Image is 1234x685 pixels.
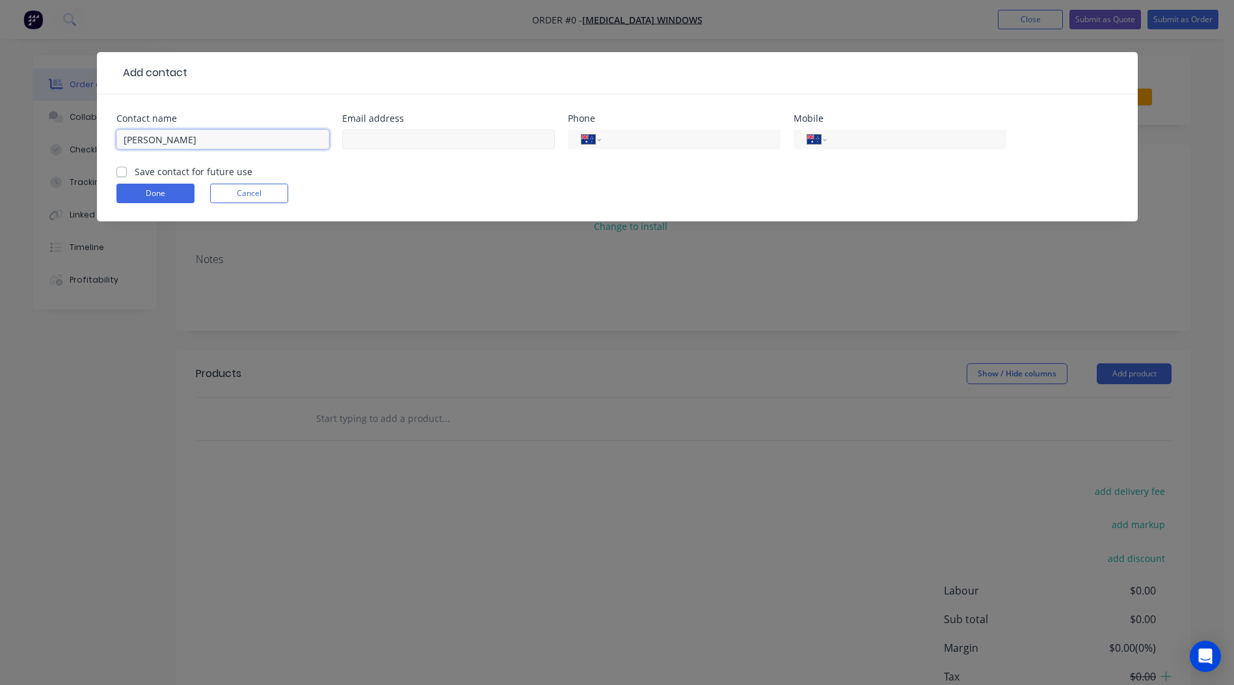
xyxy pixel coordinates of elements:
div: Open Intercom Messenger [1190,641,1221,672]
button: Cancel [210,184,288,203]
label: Save contact for future use [135,165,252,178]
div: Phone [568,114,781,123]
div: Mobile [794,114,1006,123]
div: Email address [342,114,555,123]
div: Add contact [116,65,187,81]
div: Contact name [116,114,329,123]
button: Done [116,184,194,203]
